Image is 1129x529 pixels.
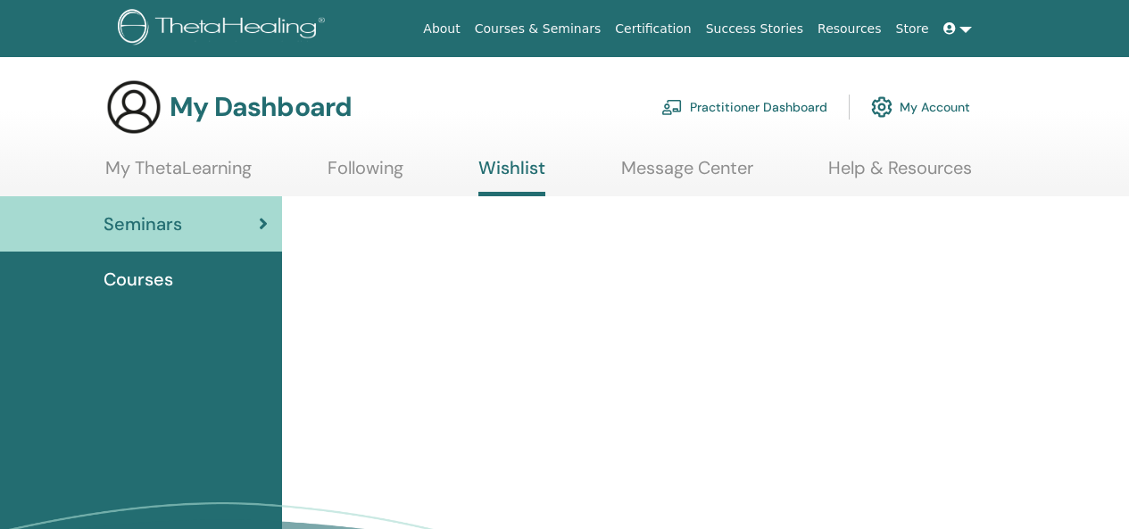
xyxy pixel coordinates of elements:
a: Following [328,157,403,192]
a: Certification [608,12,698,45]
a: Success Stories [699,12,810,45]
a: Wishlist [478,157,545,196]
a: Message Center [621,157,753,192]
img: cog.svg [871,92,892,122]
a: My ThetaLearning [105,157,252,192]
span: Seminars [104,211,182,237]
a: Resources [810,12,889,45]
span: Courses [104,266,173,293]
a: About [416,12,467,45]
img: chalkboard-teacher.svg [661,99,683,115]
img: logo.png [118,9,331,49]
a: Store [889,12,936,45]
img: generic-user-icon.jpg [105,79,162,136]
a: Practitioner Dashboard [661,87,827,127]
a: My Account [871,87,970,127]
a: Courses & Seminars [468,12,609,45]
h3: My Dashboard [170,91,352,123]
a: Help & Resources [828,157,972,192]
